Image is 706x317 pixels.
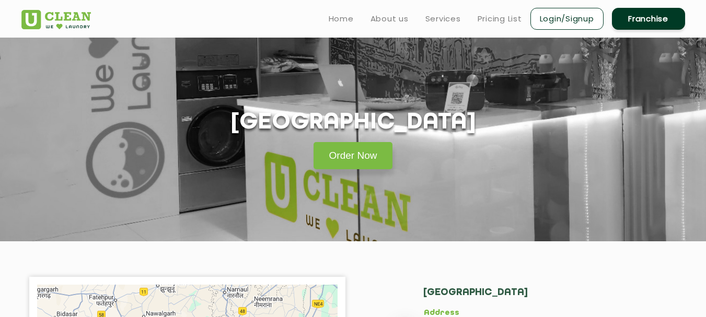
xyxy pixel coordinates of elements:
a: Order Now [314,142,393,169]
h2: [GEOGRAPHIC_DATA] [423,287,646,309]
a: Franchise [612,8,685,30]
img: UClean Laundry and Dry Cleaning [21,10,91,29]
a: Home [329,13,354,25]
a: Services [425,13,461,25]
a: About us [371,13,409,25]
a: Pricing List [478,13,522,25]
a: Login/Signup [530,8,604,30]
h1: [GEOGRAPHIC_DATA] [230,110,477,136]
